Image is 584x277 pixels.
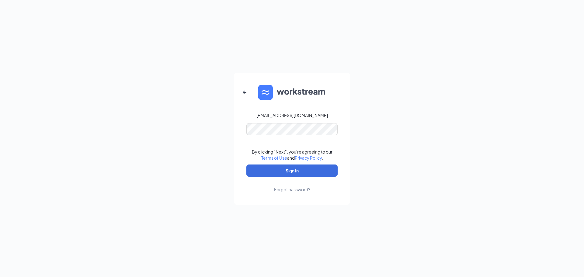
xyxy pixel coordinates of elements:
[246,164,338,177] button: Sign In
[261,155,287,161] a: Terms of Use
[295,155,322,161] a: Privacy Policy
[256,112,328,118] div: [EMAIL_ADDRESS][DOMAIN_NAME]
[274,177,310,192] a: Forgot password?
[274,186,310,192] div: Forgot password?
[252,149,332,161] div: By clicking "Next", you're agreeing to our and .
[258,85,326,100] img: WS logo and Workstream text
[237,85,252,100] button: ArrowLeftNew
[241,89,248,96] svg: ArrowLeftNew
